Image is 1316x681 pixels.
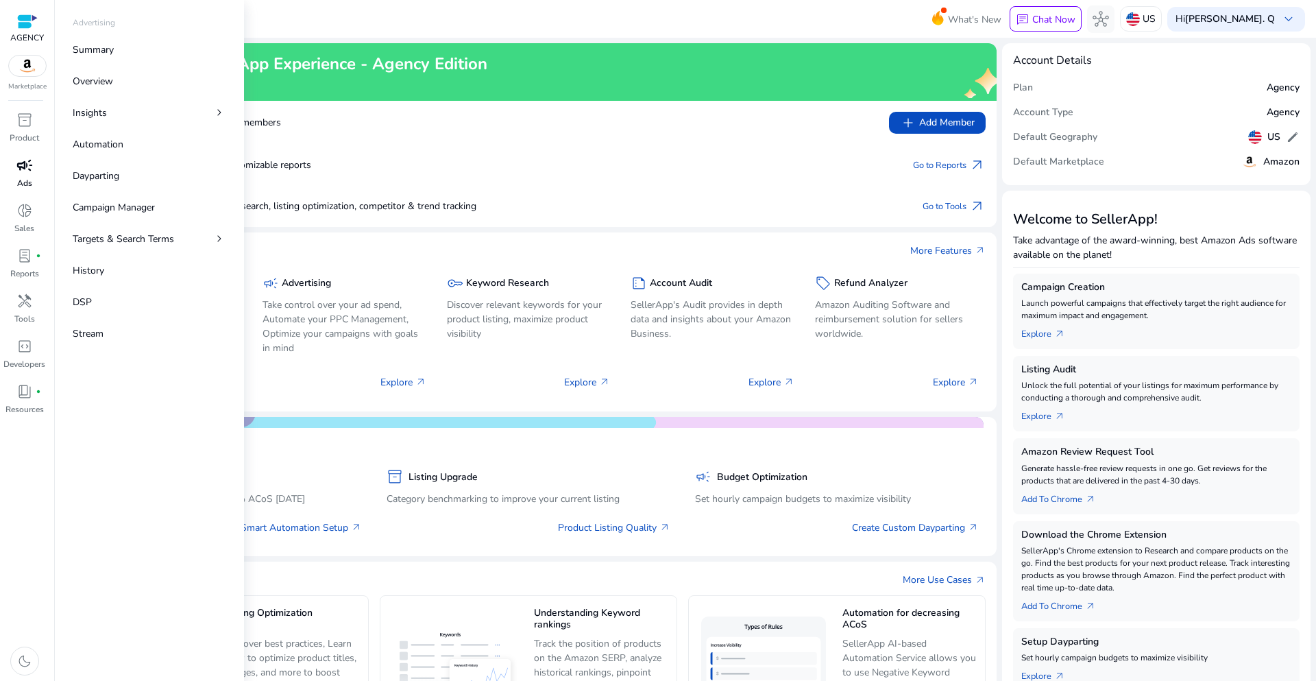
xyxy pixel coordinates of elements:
h5: Download the Chrome Extension [1021,529,1291,541]
h5: Campaign Creation [1021,282,1291,294]
span: arrow_outward [969,157,986,174]
a: Go to Reportsarrow_outward [913,156,986,175]
h5: Agency [1267,107,1300,119]
p: Hi [1175,14,1275,24]
img: us.svg [1248,130,1262,144]
p: Take control over your ad spend, Automate your PPC Management, Optimize your campaigns with goals... [263,298,426,355]
h5: Account Type [1013,107,1073,119]
p: Amazon Auditing Software and reimbursement solution for sellers worldwide. [815,298,979,341]
p: Category benchmarking to improve your current listing [387,492,670,506]
img: us.svg [1126,12,1140,26]
a: More Featuresarrow_outward [910,243,986,258]
span: book_4 [16,383,33,400]
span: arrow_outward [968,522,979,533]
p: Chat Now [1032,13,1075,26]
h5: Account Audit [650,278,712,289]
a: Go to Toolsarrow_outward [923,197,986,216]
span: arrow_outward [599,377,610,387]
span: sell [815,275,831,291]
p: Tools [14,313,35,325]
p: Take advantage of the award-winning, best Amazon Ads software available on the planet! [1013,233,1300,262]
h5: Default Marketplace [1013,156,1104,168]
b: [PERSON_NAME]. Q [1185,12,1275,25]
a: Add To Chrome [1021,594,1107,613]
h5: Agency [1267,82,1300,94]
p: US [1143,7,1156,31]
p: Insights [73,106,107,120]
p: Targets & Search Terms [73,232,174,246]
button: addAdd Member [889,112,986,134]
p: Set hourly campaign budgets to maximize visibility [1021,652,1291,664]
p: Campaign Manager [73,200,155,215]
p: Set hourly campaign budgets to maximize visibility [695,492,979,506]
span: key [447,275,463,291]
span: edit [1286,130,1300,144]
p: Reports [10,267,39,280]
h3: Welcome to SellerApp! [1013,211,1300,228]
p: Stream [73,326,103,341]
p: Advertising [73,16,115,29]
p: SellerApp's Chrome extension to Research and compare products on the go. Find the best products f... [1021,545,1291,594]
span: campaign [263,275,279,291]
h4: Account Details [1013,54,1092,67]
p: Explore [933,375,979,390]
p: SellerApp's Audit provides in depth data and insights about your Amazon Business. [631,298,794,341]
span: What's New [948,8,1001,32]
span: arrow_outward [1085,494,1096,505]
h5: Refund Analyzer [834,278,907,289]
span: add [900,115,916,131]
p: Sales [14,222,34,235]
span: fiber_manual_record [36,253,41,259]
h5: Plan [1013,82,1033,94]
span: arrow_outward [968,377,979,387]
h5: Amazon [1263,156,1300,168]
p: Product [10,132,39,144]
p: Generate hassle-free review requests in one go. Get reviews for the products that are delivered i... [1021,462,1291,487]
span: chevron_right [212,232,226,246]
span: arrow_outward [351,522,362,533]
span: arrow_outward [975,245,986,256]
span: dark_mode [16,653,33,669]
a: Add To Chrome [1021,487,1107,506]
span: arrow_outward [783,377,794,387]
span: inventory_2 [16,112,33,128]
p: Marketplace [8,82,47,92]
h5: Listing Upgrade [409,472,478,483]
p: Unlock the full potential of your listings for maximum performance by conducting a thorough and c... [1021,379,1291,404]
span: chat [1016,13,1029,27]
span: arrow_outward [415,377,426,387]
button: chatChat Now [1010,6,1082,32]
span: lab_profile [16,248,33,264]
span: handyman [16,293,33,309]
a: Create Custom Dayparting [852,521,979,535]
img: amazon.svg [9,56,46,76]
span: inventory_2 [387,468,403,485]
h5: Keyword Research [466,278,549,289]
p: Developers [3,358,45,370]
p: Explore [564,375,610,390]
h4: Thank you for logging back! [77,77,487,90]
p: Explore [380,375,426,390]
p: Keyword research, listing optimization, competitor & trend tracking [96,199,476,213]
h5: Listing Optimization [226,608,361,632]
a: Explorearrow_outward [1021,322,1076,341]
h5: Budget Optimization [717,472,807,483]
p: AGENCY [10,32,44,44]
h5: Listing Audit [1021,364,1291,376]
span: campaign [16,157,33,174]
h5: Understanding Keyword rankings [534,608,670,632]
a: More Use Casesarrow_outward [903,573,986,587]
h5: Setup Dayparting [1021,636,1291,648]
span: fiber_manual_record [36,389,41,394]
h5: Advertising [282,278,331,289]
a: Explorearrow_outward [1021,404,1076,423]
h2: Maximize your SellerApp Experience - Agency Edition [77,54,487,74]
span: campaign [695,468,711,485]
span: donut_small [16,202,33,219]
p: Explore [748,375,794,390]
p: History [73,263,104,278]
span: chevron_right [212,106,226,119]
h5: Automation for decreasing ACoS [842,608,978,632]
span: hub [1093,11,1109,27]
p: Summary [73,43,114,57]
